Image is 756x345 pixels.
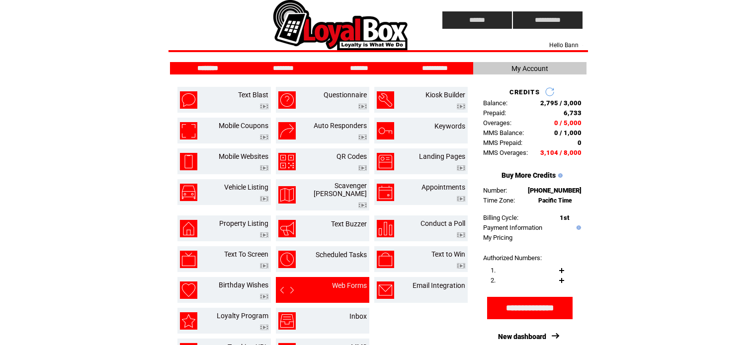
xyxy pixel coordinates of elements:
[413,281,465,289] a: Email Integration
[377,251,394,268] img: text-to-win.png
[377,91,394,109] img: kiosk-builder.png
[180,122,197,139] img: mobile-coupons.png
[180,312,197,330] img: loyalty-program.png
[324,91,367,99] a: Questionnaire
[278,186,296,204] img: scavenger-hunt.png
[336,152,367,160] a: QR Codes
[219,122,268,130] a: Mobile Coupons
[180,220,197,237] img: property-listing.png
[358,135,367,140] img: video.png
[377,281,394,299] img: email-integration.png
[217,312,268,320] a: Loyalty Program
[457,196,465,202] img: video.png
[278,122,296,139] img: auto-responders.png
[278,312,296,330] img: inbox.png
[483,129,524,137] span: MMS Balance:
[224,250,268,258] a: Text To Screen
[377,220,394,237] img: conduct-a-poll.png
[358,165,367,171] img: video.png
[260,104,268,109] img: video.png
[574,225,581,230] img: help.gif
[180,184,197,201] img: vehicle-listing.png
[564,109,582,117] span: 6,733
[421,183,465,191] a: Appointments
[549,42,579,49] span: Hello Bann
[278,281,296,299] img: web-forms.png
[180,251,197,268] img: text-to-screen.png
[420,219,465,227] a: Conduct a Poll
[502,171,556,179] a: Buy More Credits
[278,251,296,268] img: scheduled-tasks.png
[554,119,582,127] span: 0 / 5,000
[219,281,268,289] a: Birthday Wishes
[498,333,546,341] a: New dashboard
[377,184,394,201] img: appointments.png
[509,88,540,96] span: CREDITS
[540,99,582,107] span: 2,795 / 3,000
[278,91,296,109] img: questionnaire.png
[260,263,268,269] img: video.png
[457,263,465,269] img: video.png
[358,104,367,109] img: video.png
[457,104,465,109] img: video.png
[483,197,515,204] span: Time Zone:
[457,165,465,171] img: video.png
[556,173,563,178] img: help.gif
[434,122,465,130] a: Keywords
[278,220,296,237] img: text-buzzer.png
[511,65,548,72] span: My Account
[540,149,582,156] span: 3,104 / 8,000
[425,91,465,99] a: Kiosk Builder
[238,91,268,99] a: Text Blast
[331,220,367,228] a: Text Buzzer
[483,119,511,127] span: Overages:
[431,250,465,258] a: Text to Win
[358,203,367,208] img: video.png
[483,109,506,117] span: Prepaid:
[260,135,268,140] img: video.png
[332,281,367,289] a: Web Forms
[314,122,367,130] a: Auto Responders
[528,187,582,194] span: [PHONE_NUMBER]
[377,153,394,170] img: landing-pages.png
[260,294,268,299] img: video.png
[260,325,268,330] img: video.png
[483,214,518,221] span: Billing Cycle:
[578,139,582,146] span: 0
[554,129,582,137] span: 0 / 1,000
[491,267,496,274] span: 1.
[491,276,496,284] span: 2.
[316,251,367,259] a: Scheduled Tasks
[483,187,507,194] span: Number:
[349,312,367,320] a: Inbox
[538,197,572,204] span: Pacific Time
[457,232,465,238] img: video.png
[483,234,512,241] a: My Pricing
[278,153,296,170] img: qr-codes.png
[377,122,394,139] img: keywords.png
[219,152,268,160] a: Mobile Websites
[483,149,528,156] span: MMS Overages:
[219,219,268,227] a: Property Listing
[260,196,268,202] img: video.png
[180,281,197,299] img: birthday-wishes.png
[483,99,507,107] span: Balance:
[314,182,367,198] a: Scavenger [PERSON_NAME]
[419,152,465,160] a: Landing Pages
[560,214,569,221] span: 1st
[180,91,197,109] img: text-blast.png
[224,183,268,191] a: Vehicle Listing
[260,165,268,171] img: video.png
[260,232,268,238] img: video.png
[483,139,522,146] span: MMS Prepaid:
[483,254,542,262] span: Authorized Numbers:
[180,153,197,170] img: mobile-websites.png
[483,224,542,231] a: Payment Information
